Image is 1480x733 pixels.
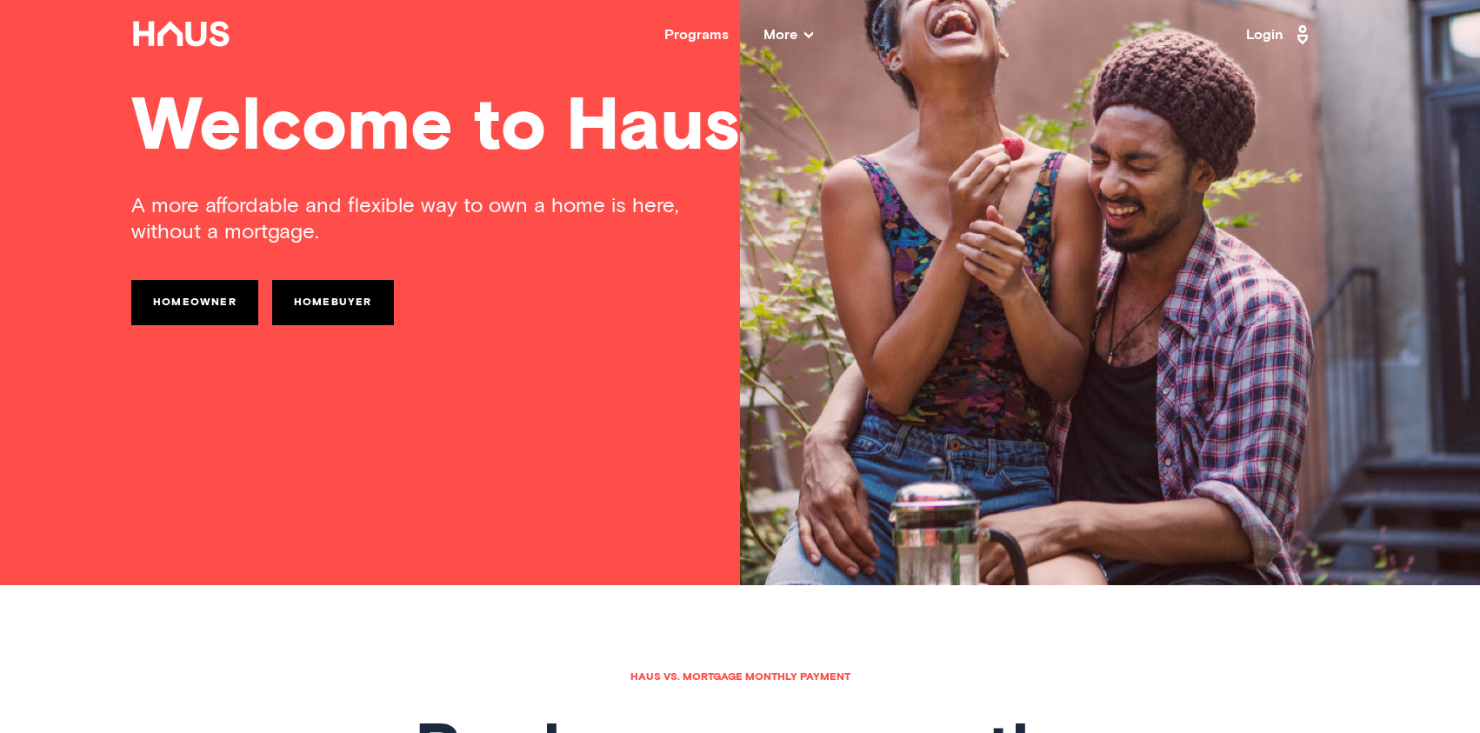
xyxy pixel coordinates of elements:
[131,280,258,325] a: Homeowner
[664,28,729,42] a: Programs
[131,193,740,245] div: A more affordable and flexible way to own a home is here, without a mortgage.
[1246,21,1314,49] a: Login
[272,280,394,325] a: Homebuyer
[131,91,1349,165] div: Welcome to Haus
[763,28,813,42] span: More
[131,672,1349,683] h1: Haus vs. mortgage monthly payment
